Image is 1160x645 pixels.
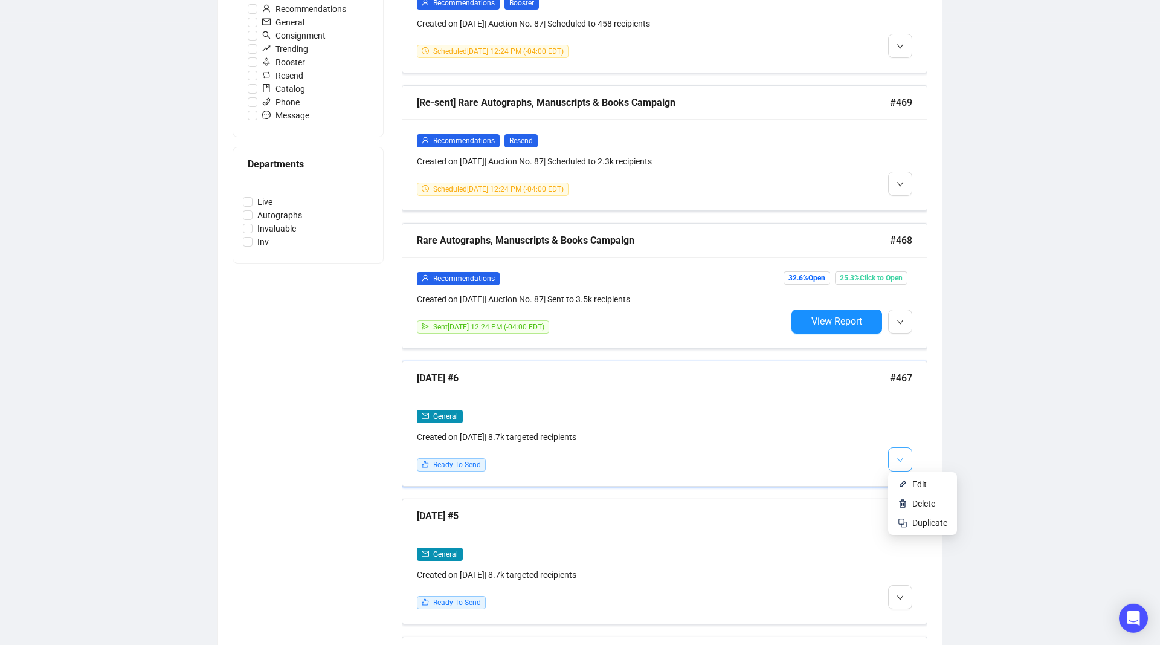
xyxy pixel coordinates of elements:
span: clock-circle [422,47,429,54]
span: phone [262,97,271,106]
span: Phone [257,96,304,109]
span: Consignment [257,29,330,42]
span: Scheduled [DATE] 12:24 PM (-04:00 EDT) [433,185,564,193]
span: retweet [262,71,271,79]
span: Recommendations [433,274,495,283]
span: Ready To Send [433,598,481,607]
span: down [897,181,904,188]
span: Delete [912,499,935,508]
span: General [433,550,458,559]
span: Booster [257,56,310,69]
a: [DATE] #6#467mailGeneralCreated on [DATE]| 8.7k targeted recipientslikeReady To Send [402,361,927,487]
div: Created on [DATE] | 8.7k targeted recipients [417,430,787,444]
span: mail [422,550,429,557]
span: clock-circle [422,185,429,192]
span: Autographs [253,209,307,222]
img: svg+xml;base64,PHN2ZyB4bWxucz0iaHR0cDovL3d3dy53My5vcmcvMjAwMC9zdmciIHhtbG5zOnhsaW5rPSJodHRwOi8vd3... [898,499,907,508]
div: [Re-sent] Rare Autographs, Manuscripts & Books Campaign [417,95,890,110]
img: svg+xml;base64,PHN2ZyB4bWxucz0iaHR0cDovL3d3dy53My5vcmcvMjAwMC9zdmciIHdpZHRoPSIyNCIgaGVpZ2h0PSIyNC... [898,518,907,528]
span: user [422,274,429,282]
span: 25.3% Click to Open [835,271,907,285]
span: down [897,319,904,326]
span: Scheduled [DATE] 12:24 PM (-04:00 EDT) [433,47,564,56]
span: #467 [890,371,912,386]
div: Rare Autographs, Manuscripts & Books Campaign [417,233,890,248]
span: #469 [890,95,912,110]
div: Created on [DATE] | Auction No. 87 | Sent to 3.5k recipients [417,293,787,306]
span: Resend [257,69,308,82]
button: View Report [791,310,882,334]
span: like [422,461,429,468]
span: rocket [262,57,271,66]
span: Resend [504,134,538,147]
img: svg+xml;base64,PHN2ZyB4bWxucz0iaHR0cDovL3d3dy53My5vcmcvMjAwMC9zdmciIHhtbG5zOnhsaW5rPSJodHRwOi8vd3... [898,479,907,489]
div: Created on [DATE] | 8.7k targeted recipients [417,568,787,582]
span: send [422,323,429,330]
span: Recommendations [433,137,495,145]
span: Live [253,195,277,209]
div: Open Intercom Messenger [1119,604,1148,633]
span: #468 [890,233,912,248]
span: down [897,594,904,601]
div: [DATE] #6 [417,371,890,386]
span: search [262,31,271,39]
span: mail [262,18,271,26]
span: Invaluable [253,222,301,235]
span: General [257,16,309,29]
div: [DATE] #5 [417,508,890,523]
span: like [422,598,429,606]
span: General [433,412,458,421]
div: Created on [DATE] | Auction No. 87 | Scheduled to 2.3k recipients [417,155,787,168]
span: Recommendations [257,2,351,16]
div: Departments [248,157,369,172]
span: rise [262,44,271,53]
a: [Re-sent] Rare Autographs, Manuscripts & Books Campaign#469userRecommendationsResendCreated on [D... [402,85,927,211]
span: Duplicate [912,518,947,528]
span: message [262,111,271,119]
span: user [262,4,271,13]
span: Edit [912,479,927,489]
span: book [262,84,271,92]
span: Inv [253,235,274,248]
span: 32.6% Open [784,271,830,285]
span: mail [422,412,429,420]
div: Created on [DATE] | Auction No. 87 | Scheduled to 458 recipients [417,17,787,30]
span: Catalog [257,82,310,96]
span: down [897,43,904,50]
span: user [422,137,429,144]
span: Message [257,109,314,122]
span: down [897,456,904,464]
a: Rare Autographs, Manuscripts & Books Campaign#468userRecommendationsCreated on [DATE]| Auction No... [402,223,927,349]
span: Trending [257,42,313,56]
span: Ready To Send [433,461,481,469]
span: Sent [DATE] 12:24 PM (-04:00 EDT) [433,323,544,331]
span: View Report [811,316,862,327]
a: [DATE] #5#466mailGeneralCreated on [DATE]| 8.7k targeted recipientslikeReady To Send [402,499,927,624]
